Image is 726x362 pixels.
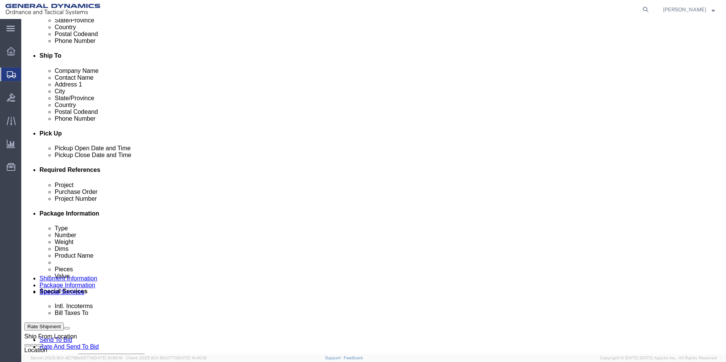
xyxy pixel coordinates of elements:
span: [DATE] 10:40:19 [177,356,207,360]
a: Support [325,356,344,360]
img: logo [5,4,100,15]
iframe: FS Legacy Container [21,19,726,354]
a: Feedback [344,356,363,360]
span: Server: 2025.16.0-82789e55714 [30,356,123,360]
span: Copyright © [DATE]-[DATE] Agistix Inc., All Rights Reserved [600,355,717,361]
button: [PERSON_NAME] [663,5,715,14]
span: Client: 2025.16.0-8fc0770 [126,356,207,360]
span: LaShirl Montgomery [663,5,706,14]
span: [DATE] 10:56:16 [93,356,123,360]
